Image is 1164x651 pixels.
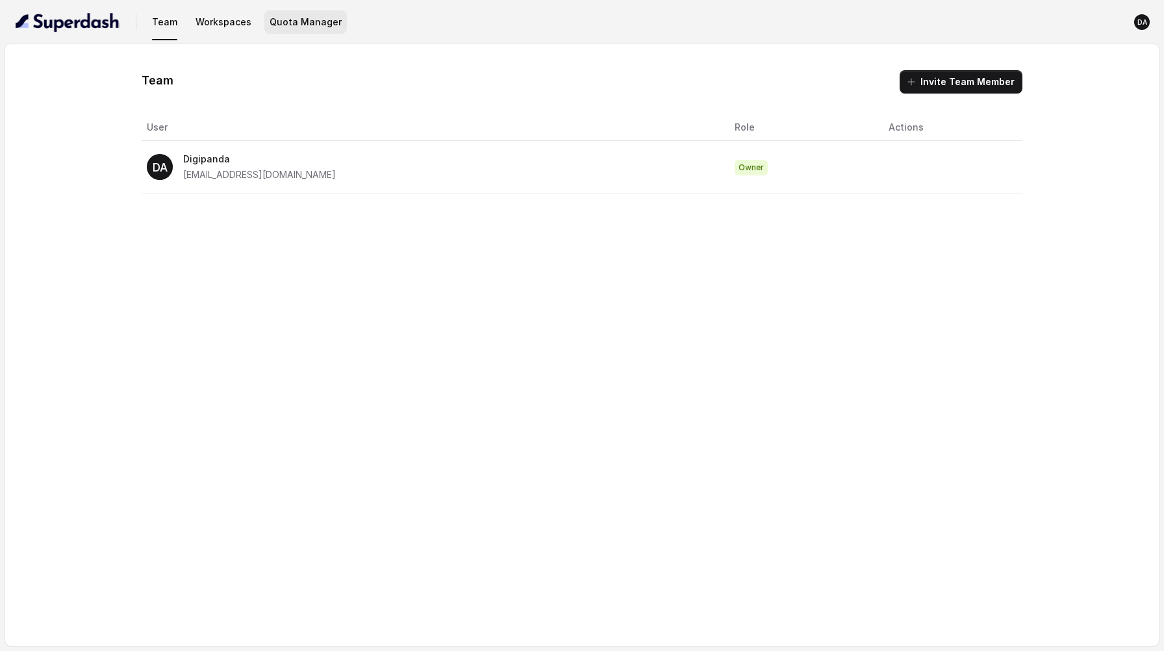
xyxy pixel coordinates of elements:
[183,151,336,167] p: Digipanda
[190,10,257,34] button: Workspaces
[142,70,173,91] h1: Team
[900,70,1022,94] button: Invite Team Member
[16,12,120,32] img: light.svg
[1137,18,1148,27] text: DA
[735,160,768,175] span: Owner
[724,114,878,141] th: Role
[147,10,183,34] button: Team
[152,160,167,174] text: DA
[878,114,1022,141] th: Actions
[142,114,725,141] th: User
[183,169,336,180] span: [EMAIL_ADDRESS][DOMAIN_NAME]
[264,10,347,34] button: Quota Manager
